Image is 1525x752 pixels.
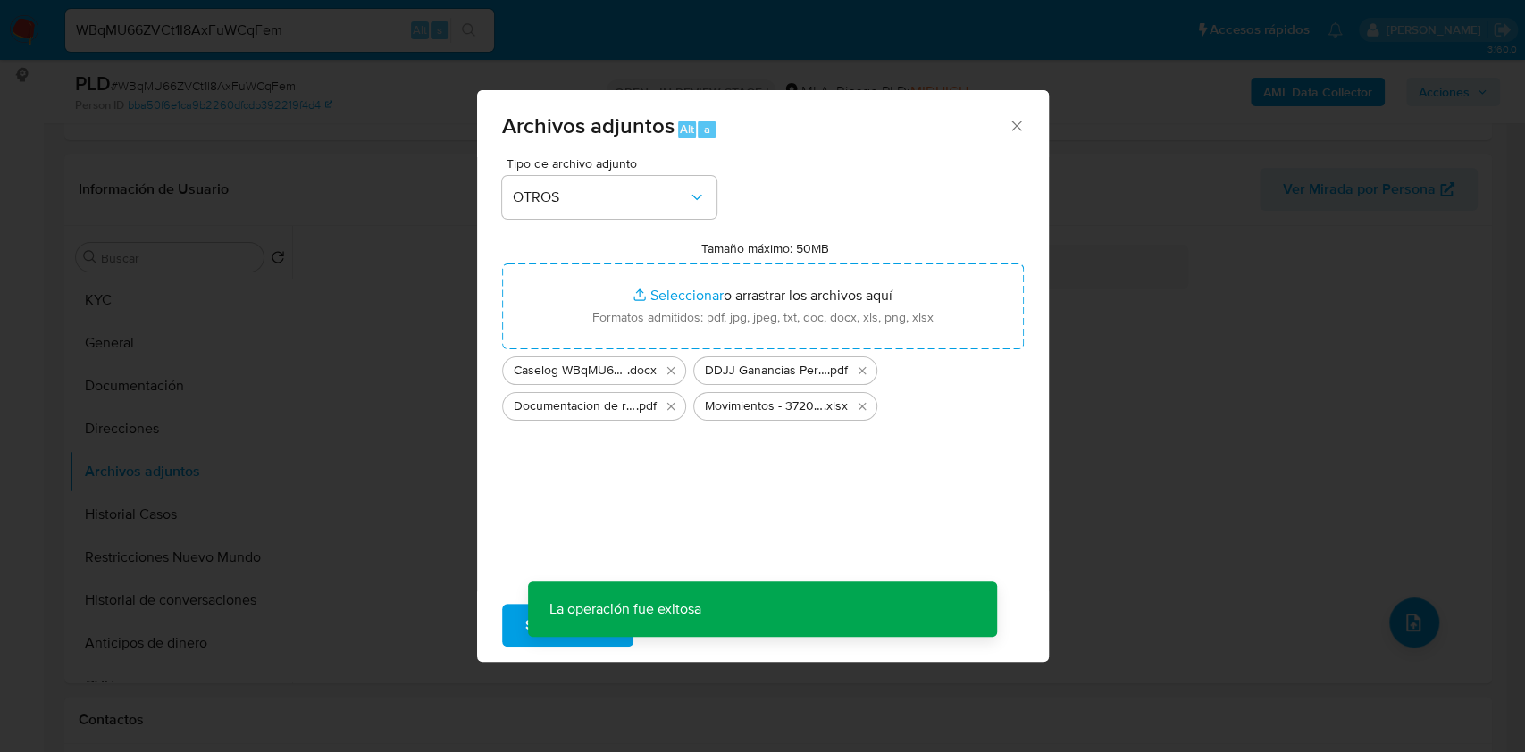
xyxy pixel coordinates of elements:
span: .pdf [827,362,848,380]
span: .xlsx [824,397,848,415]
span: Archivos adjuntos [502,110,675,141]
button: Eliminar Caselog WBqMU66ZVCt1I8AxFuWCqFem.docx [660,360,682,381]
button: Eliminar Movimientos - 372000815.xlsx [851,396,873,417]
button: Subir archivo [502,604,633,647]
span: Tipo de archivo adjunto [507,157,721,170]
span: DDJJ Ganancias Personas Humanas [705,362,827,380]
span: Cancelar [664,606,722,645]
p: La operación fue exitosa [528,581,723,637]
label: Tamaño máximo: 50MB [701,240,829,256]
span: .pdf [636,397,657,415]
span: Subir archivo [525,606,610,645]
button: Eliminar Documentacion de respaldo.pdf [660,396,682,417]
ul: Archivos seleccionados [502,349,1024,421]
span: Documentacion de respaldo [514,397,636,415]
span: Alt [680,121,694,138]
span: Movimientos - 372000815 [705,397,824,415]
button: Eliminar DDJJ Ganancias Personas Humanas.pdf [851,360,873,381]
span: Caselog WBqMU66ZVCt1I8AxFuWCqFem [514,362,627,380]
span: .docx [627,362,657,380]
button: Cerrar [1008,117,1024,133]
button: OTROS [502,176,716,219]
span: OTROS [513,188,688,206]
span: a [704,121,710,138]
